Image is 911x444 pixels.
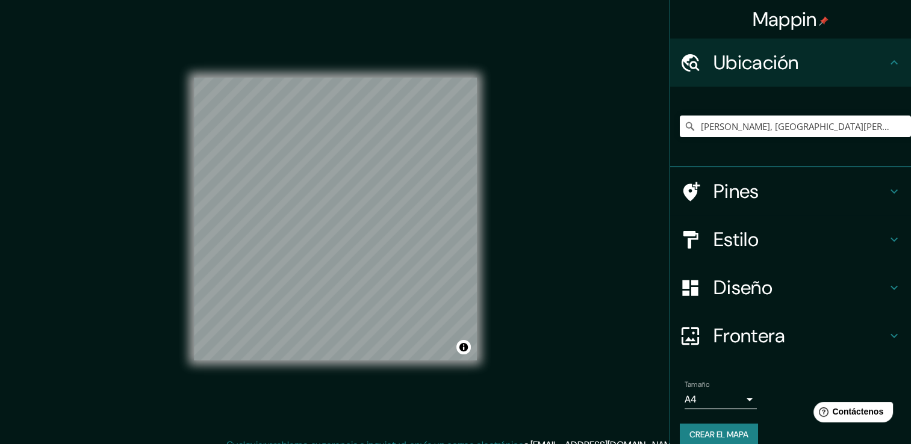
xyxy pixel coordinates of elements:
img: pin-icon.png [819,16,829,26]
div: Pines [670,167,911,215]
div: A4 [685,390,757,409]
h4: Ubicación [714,51,887,75]
h4: Estilo [714,227,887,251]
div: Estilo [670,215,911,264]
font: Crear el mapa [689,427,748,442]
div: Frontera [670,312,911,360]
canvas: Mapa [194,78,477,360]
label: Tamaño [685,380,709,390]
input: Elige tu ciudad o área [680,116,911,137]
button: Alternar atribución [456,340,471,354]
iframe: Help widget launcher [804,397,898,431]
font: Mappin [753,7,817,32]
div: Ubicación [670,39,911,87]
h4: Pines [714,179,887,203]
div: Diseño [670,264,911,312]
h4: Diseño [714,276,887,300]
h4: Frontera [714,324,887,348]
